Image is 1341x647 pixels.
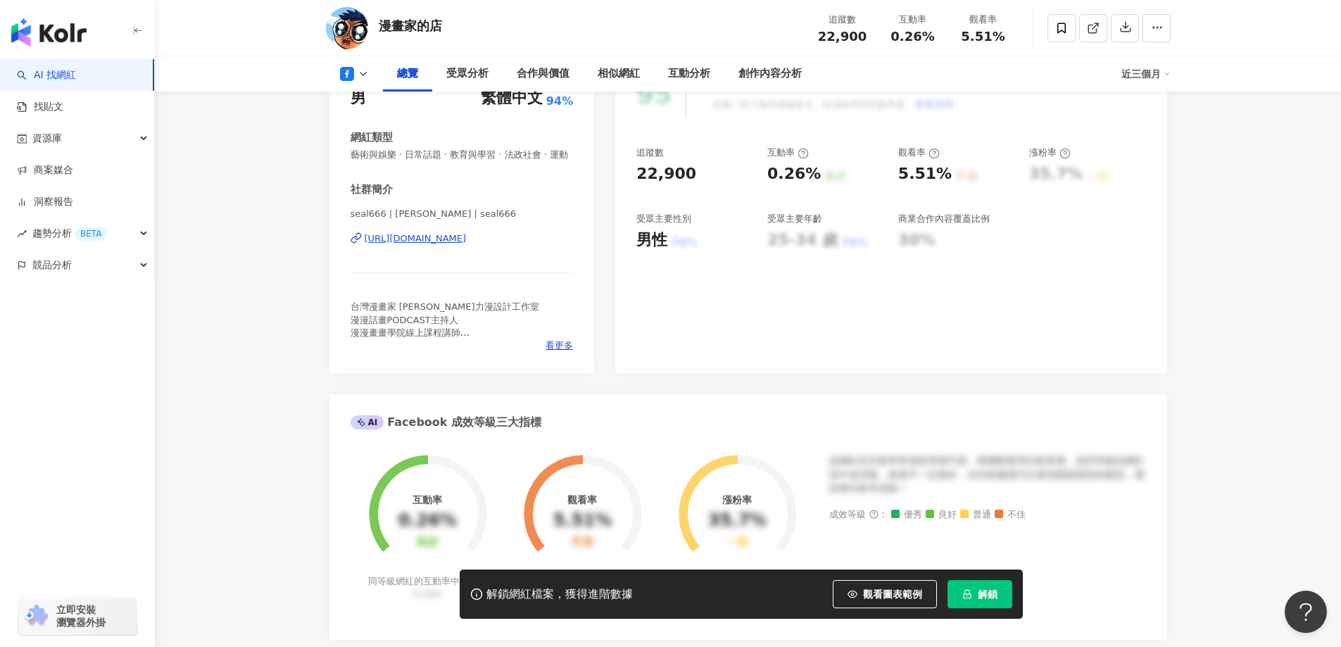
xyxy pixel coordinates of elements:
div: 0.26% [767,163,821,185]
a: 找貼文 [17,100,63,114]
div: 總覽 [397,65,418,82]
div: 合作與價值 [517,65,569,82]
span: 不佳 [995,510,1026,520]
div: 受眾主要年齡 [767,213,822,225]
div: 漲粉率 [1029,146,1071,159]
div: 解鎖網紅檔案，獲得進階數據 [486,587,633,602]
div: 0.26% [398,511,457,531]
div: 網紅類型 [351,130,393,145]
div: 社群簡介 [351,182,393,197]
span: 台灣漫畫家 [PERSON_NAME]力漫設計工作室 漫漫話畫PODCAST主持人 漫漫畫畫學院線上課程講師 漫畫專案製作 合作邀約信箱 [EMAIL_ADDRESS][DOMAIN_NAME] [351,301,568,363]
div: 互動率 [413,494,442,505]
div: 互動率 [767,146,809,159]
span: 5.51% [961,30,1005,44]
div: 互動分析 [668,65,710,82]
div: 良好 [416,536,439,549]
div: 不佳 [571,536,593,549]
span: 立即安裝 瀏覽器外掛 [56,603,106,629]
div: 追蹤數 [816,13,869,27]
div: 觀看率 [957,13,1010,27]
div: 5.51% [553,511,612,531]
div: 觀看率 [898,146,940,159]
span: seal666 | [PERSON_NAME] | seal666 [351,208,574,220]
div: BETA [75,227,107,241]
span: 0.26% [890,30,934,44]
div: AI [351,415,384,429]
div: 男性 [636,230,667,251]
span: 優秀 [891,510,922,520]
a: searchAI 找網紅 [17,68,76,82]
span: 藝術與娛樂 · 日常話題 · 教育與學習 · 法政社會 · 運動 [351,149,574,161]
span: rise [17,229,27,239]
div: Facebook 成效等級三大指標 [351,415,542,430]
div: 漫畫家的店 [379,17,442,34]
div: 5.51% [898,163,952,185]
span: 觀看圖表範例 [863,589,922,600]
span: 競品分析 [32,249,72,281]
img: chrome extension [23,605,50,627]
div: 22,900 [636,163,696,185]
div: 追蹤數 [636,146,664,159]
div: 受眾主要性別 [636,213,691,225]
span: 普通 [960,510,991,520]
a: 商案媒合 [17,163,73,177]
span: 良好 [926,510,957,520]
div: 相似網紅 [598,65,640,82]
button: 解鎖 [947,580,1012,608]
div: 觀看率 [567,494,597,505]
span: 看更多 [546,339,573,352]
div: 男 [351,87,366,109]
span: 資源庫 [32,123,62,154]
div: 一般 [726,536,748,549]
a: [URL][DOMAIN_NAME] [351,232,574,245]
div: 創作內容分析 [738,65,802,82]
button: 觀看圖表範例 [833,580,937,608]
div: 35.7% [708,511,767,531]
div: 成效等級 ： [829,510,1146,520]
div: 漲粉率 [722,494,752,505]
img: KOL Avatar [326,7,368,49]
div: [URL][DOMAIN_NAME] [365,232,467,245]
a: chrome extension立即安裝 瀏覽器外掛 [18,597,137,635]
div: 該網紅的互動率和漲粉率都不錯，唯獨觀看率比較普通，為同等級的網紅的中低等級，效果不一定會好，但仍然建議可以發包開箱類型的案型，應該會比較有成效！ [829,454,1146,496]
span: 趨勢分析 [32,218,107,249]
img: logo [11,18,87,46]
div: 繁體中文 [481,87,543,109]
span: 94% [546,94,573,109]
div: 互動率 [886,13,940,27]
a: 洞察報告 [17,195,73,209]
span: lock [962,589,972,599]
div: 受眾分析 [446,65,489,82]
span: 22,900 [818,29,867,44]
span: 解鎖 [978,589,997,600]
div: 近三個月 [1121,63,1171,85]
div: 商業合作內容覆蓋比例 [898,213,990,225]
